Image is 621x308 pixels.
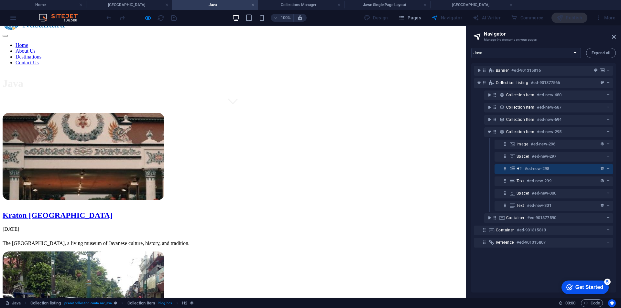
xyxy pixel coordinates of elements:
[485,91,493,99] button: toggle-expand
[475,79,483,87] button: toggle-expand
[297,15,303,21] i: On resize automatically adjust zoom level to fit chosen device.
[537,91,561,99] h6: #ed-new-680
[485,103,493,111] button: toggle-expand
[517,166,522,171] span: H2
[506,129,534,134] span: Collection item
[19,7,47,13] div: Get Started
[605,153,612,160] button: context-menu
[605,91,612,99] button: context-menu
[586,48,616,58] button: Expand all
[608,299,616,307] button: Usercentrics
[258,1,344,8] h4: Collections Manager
[485,214,493,222] button: toggle-expand
[581,299,603,307] button: Code
[599,140,605,148] button: collection-bound
[605,103,612,111] button: context-menu
[531,140,555,148] h6: #ed-new-296
[517,239,546,246] h6: #ed-901315807
[48,1,54,8] div: 5
[599,177,605,185] button: collection-bound
[86,1,172,8] h4: [GEOGRAPHIC_DATA]
[599,202,605,209] button: collection-bound
[496,228,514,233] span: Container
[605,177,612,185] button: context-menu
[517,203,524,208] span: Text
[344,1,430,8] h4: Java: Single Page Layout
[570,301,571,305] span: :
[537,103,561,111] h6: #ed-new-687
[537,116,561,123] h6: #ed-new-694
[485,116,493,123] button: toggle-expand
[396,13,424,23] button: Pages
[496,68,509,73] span: Banner
[559,299,576,307] h6: Session time
[517,178,524,184] span: Text
[605,214,612,222] button: context-menu
[527,177,551,185] h6: #ed-new-299
[537,128,561,136] h6: #ed-new-295
[430,1,516,8] h4: [GEOGRAPHIC_DATA]
[605,202,612,209] button: context-menu
[605,226,612,234] button: context-menu
[506,215,525,220] span: Container
[3,215,463,220] p: The [GEOGRAPHIC_DATA], a living museum of Javanese culture, history, and tradition.
[605,189,612,197] button: context-menu
[599,79,605,87] button: preset
[182,299,187,307] span: Click to select. Double-click to edit
[190,301,194,305] i: This element is bound to a collection
[605,140,612,148] button: context-menu
[532,153,556,160] h6: #ed-new-297
[484,31,616,37] h2: Navigator
[605,239,612,246] button: context-menu
[584,299,600,307] span: Code
[605,128,612,136] button: context-menu
[517,154,529,159] span: Spacer
[531,79,560,87] h6: #ed-901377566
[592,51,610,55] span: Expand all
[280,14,291,22] h6: 100%
[511,67,540,74] h6: #ed-901315816
[398,15,421,21] span: Pages
[172,1,258,8] h4: Java
[517,226,546,234] h6: #ed-901315813
[158,299,172,307] span: . blog-box
[127,299,155,307] span: Click to select. Double-click to edit
[496,80,528,85] span: Collection listing
[517,191,529,196] span: Spacer
[3,185,113,194] a: Kraton [GEOGRAPHIC_DATA]
[475,67,483,74] button: toggle-expand
[30,299,61,307] span: Click to select. Double-click to edit
[271,14,294,22] button: 100%
[114,301,117,305] i: This element is a customizable preset
[5,299,21,307] a: Click to cancel selection. Double-click to open Pages
[527,202,551,209] h6: #ed-new-301
[485,128,493,136] button: toggle-expand
[565,299,575,307] span: 00 00
[593,67,599,74] button: preset
[5,3,52,17] div: Get Started 5 items remaining, 0% complete
[30,299,194,307] nav: breadcrumb
[496,240,514,245] span: Reference
[525,165,549,173] h6: #ed-new-298
[517,142,528,147] span: Image
[605,116,612,123] button: context-menu
[605,79,612,87] button: context-menu
[532,189,556,197] h6: #ed-new-300
[37,14,86,22] img: Editor Logo
[605,165,612,173] button: context-menu
[605,67,612,74] button: context-menu
[361,13,391,23] div: Design (Ctrl+Alt+Y)
[3,52,23,63] span: Java
[527,214,556,222] h6: #ed-901377590
[506,105,534,110] span: Collection item
[484,37,603,43] h3: Manage the elements on your pages
[599,165,605,173] button: collection-bound
[3,200,463,206] div: [DATE]
[506,92,534,98] span: Collection item
[599,67,605,74] button: background
[63,299,112,307] span: . preset-collection-container-java
[506,117,534,122] span: Collection item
